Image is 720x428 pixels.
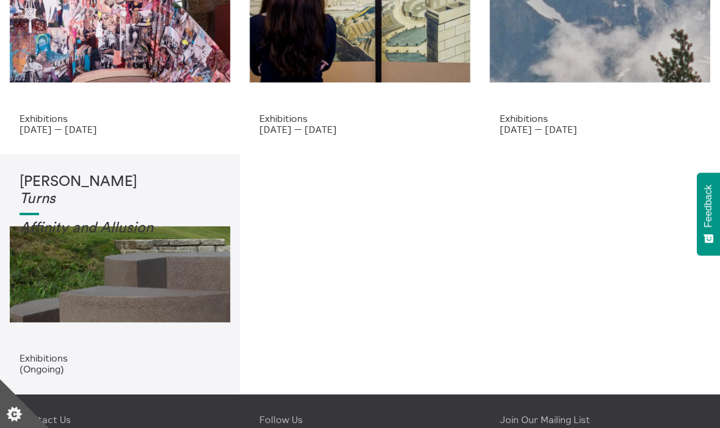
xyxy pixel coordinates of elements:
[20,221,137,235] em: Affinity and Allusi
[20,363,220,374] p: (Ongoing)
[20,414,220,425] h4: Contact Us
[500,124,700,135] p: [DATE] — [DATE]
[20,113,220,124] p: Exhibitions
[500,113,700,124] p: Exhibitions
[20,124,220,135] p: [DATE] — [DATE]
[20,191,56,206] em: Turns
[500,414,700,425] h4: Join Our Mailing List
[259,113,460,124] p: Exhibitions
[259,124,460,135] p: [DATE] — [DATE]
[20,352,220,363] p: Exhibitions
[703,185,714,227] span: Feedback
[697,173,720,255] button: Feedback - Show survey
[259,414,460,425] h4: Follow Us
[20,174,220,207] h1: [PERSON_NAME]
[137,221,153,235] em: on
